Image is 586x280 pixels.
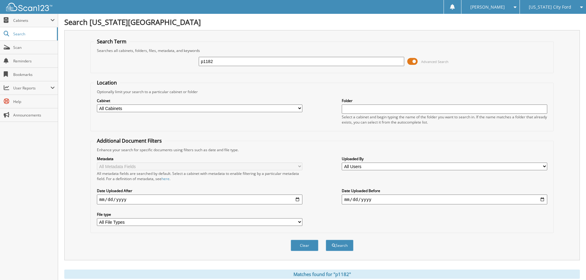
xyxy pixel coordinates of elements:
[94,48,550,53] div: Searches all cabinets, folders, files, metadata, and keywords
[342,188,547,193] label: Date Uploaded Before
[342,195,547,204] input: end
[342,156,547,161] label: Uploaded By
[97,98,302,103] label: Cabinet
[326,240,353,251] button: Search
[161,176,169,181] a: here
[94,79,120,86] legend: Location
[13,112,55,118] span: Announcements
[13,31,54,37] span: Search
[421,59,448,64] span: Advanced Search
[6,3,52,11] img: scan123-logo-white.svg
[94,89,550,94] div: Optionally limit your search to a particular cabinet or folder
[13,45,55,50] span: Scan
[97,212,302,217] label: File type
[342,98,547,103] label: Folder
[97,195,302,204] input: start
[94,38,130,45] legend: Search Term
[13,85,50,91] span: User Reports
[470,5,505,9] span: [PERSON_NAME]
[64,17,580,27] h1: Search [US_STATE][GEOGRAPHIC_DATA]
[64,270,580,279] div: Matches found for "p1182"
[94,137,165,144] legend: Additional Document Filters
[97,156,302,161] label: Metadata
[94,147,550,152] div: Enhance your search for specific documents using filters such as date and file type.
[97,171,302,181] div: All metadata fields are searched by default. Select a cabinet with metadata to enable filtering b...
[97,188,302,193] label: Date Uploaded After
[342,114,547,125] div: Select a cabinet and begin typing the name of the folder you want to search in. If the name match...
[13,58,55,64] span: Reminders
[529,5,571,9] span: [US_STATE] City Ford
[13,72,55,77] span: Bookmarks
[13,18,50,23] span: Cabinets
[13,99,55,104] span: Help
[291,240,318,251] button: Clear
